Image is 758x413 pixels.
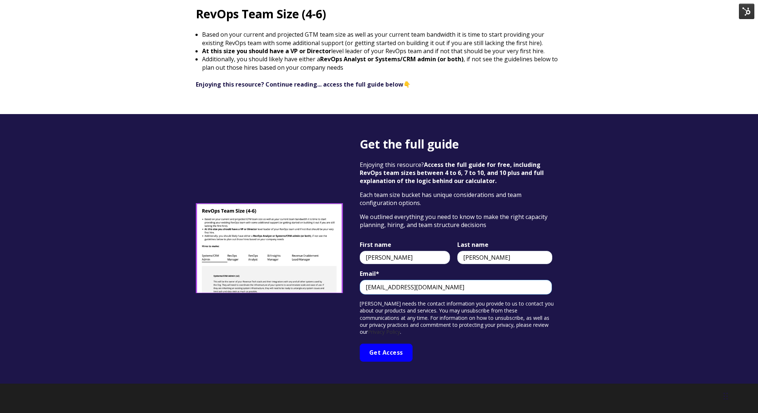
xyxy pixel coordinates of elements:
strong: Access the full guide for free, including RevOps team sizes between 4 to 6, 7 to 10, and 10 plus ... [360,161,544,185]
span: , if not see the guidelines below to plan out those hires based on your company needs [202,55,558,71]
input: Get Access [360,344,413,362]
span: Enjoying this resource? [360,161,544,185]
span: Enjoying this resource? Continue reading... access the full guide below [196,80,403,88]
div: Drag [724,385,728,407]
img: HubSpot Tools Menu Toggle [739,4,754,19]
strong: 👇 [196,80,411,88]
p: [PERSON_NAME] needs the contact information you provide to us to contact you about our products a... [360,300,555,335]
img: Revenue Operations Team Size, Structure and Hiring Guide [196,203,343,293]
strong: RevOps Team Size (4-6) [196,6,326,22]
span: Get the full guide [360,136,459,152]
span: Last name [457,241,488,249]
a: Privacy Policy [368,328,400,335]
iframe: Chat Widget [626,311,758,413]
span: We outlined everything you need to know to make the right capacity planning, hiring, and team str... [360,213,548,229]
span: At this size you should have a VP or Director [202,47,331,55]
span: Additionally, you should likely have either a [202,55,320,63]
span: Email [360,270,376,278]
span: Based on your current and projected GTM team size as well as your current team bandwidth it is ti... [202,30,544,47]
span: Each team size bucket has unique considerations and team configuration options. [360,191,521,207]
span: First name [360,241,391,249]
span: RevOps Analyst or Systems/CRM admin (or both) [320,55,464,63]
span: level leader of your RevOps team and if not that should be your very first hire. [331,47,545,55]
